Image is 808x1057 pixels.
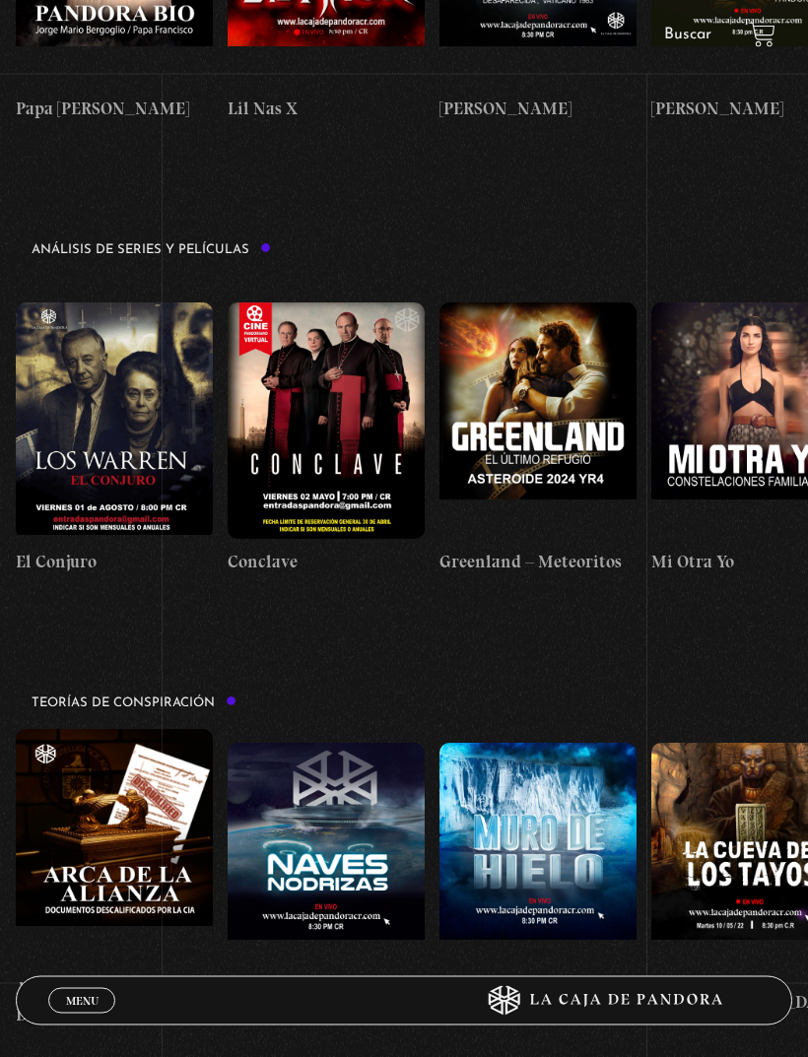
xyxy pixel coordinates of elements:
a: Naves Nodrizas [228,730,425,1029]
a: Muro de Hielo [439,730,637,1029]
a: Arca de la Alianza Desclasificado [16,730,213,1029]
h4: Papa [PERSON_NAME] [16,97,213,123]
a: Greenland – Meteoritos [439,277,637,603]
a: View your shopping cart [749,22,775,48]
a: El Conjuro [16,277,213,603]
a: Conclave [228,277,425,603]
h4: Greenland – Meteoritos [439,550,637,576]
span: Cerrar [59,1012,105,1025]
h4: El Conjuro [16,550,213,576]
h3: Análisis de series y películas [32,243,271,257]
h4: Conclave [228,550,425,576]
h3: Teorías de Conspiración [32,696,236,710]
a: Buscar [664,27,711,42]
h4: [PERSON_NAME] [439,97,637,123]
h4: Arca de la Alianza Desclasificado [16,976,213,1029]
span: Menu [66,995,99,1007]
h4: Lil Nas X [228,97,425,123]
